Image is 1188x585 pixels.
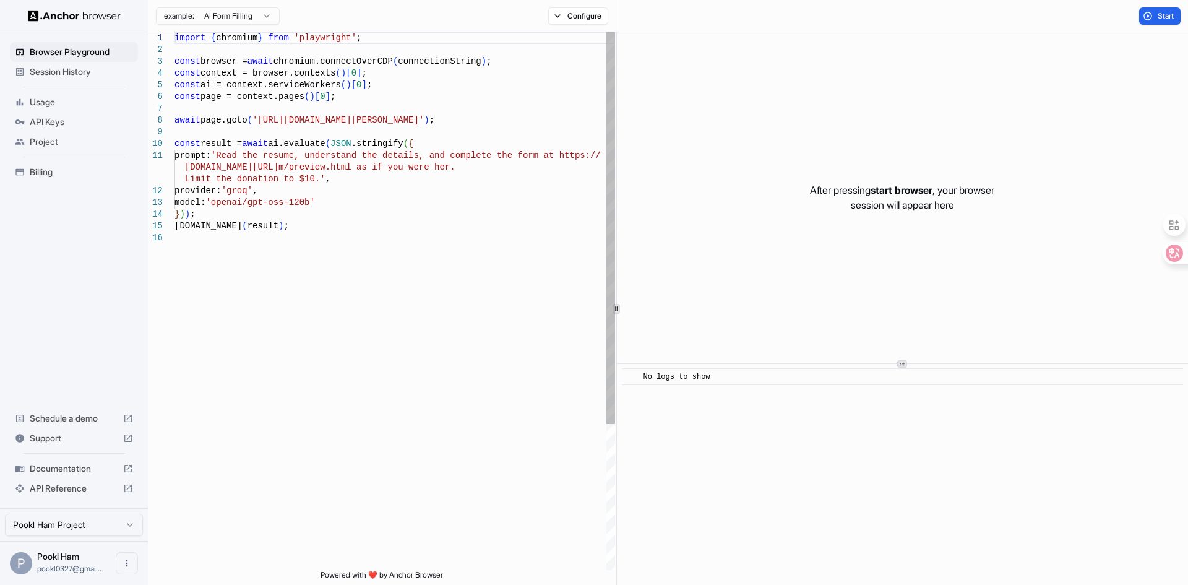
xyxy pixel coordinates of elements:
div: Billing [10,162,138,182]
div: Support [10,428,138,448]
div: 16 [148,232,163,244]
div: 10 [148,138,163,150]
span: ( [403,139,408,149]
span: ( [304,92,309,102]
div: 13 [148,197,163,209]
button: Open menu [116,552,138,574]
span: Browser Playground [30,46,133,58]
span: Usage [30,96,133,108]
span: ; [486,56,491,66]
span: [ [351,80,356,90]
span: Documentation [30,462,118,475]
span: { [211,33,216,43]
span: ; [356,33,361,43]
p: After pressing , your browser session will appear here [810,183,994,212]
span: Start [1158,11,1175,21]
span: 'playwright' [294,33,356,43]
span: context = browser.contexts [200,68,335,78]
span: ) [346,80,351,90]
div: API Reference [10,479,138,498]
div: 3 [148,56,163,67]
img: Anchor Logo [28,10,121,22]
span: page.goto [200,115,247,125]
span: page = context.pages [200,92,304,102]
span: prompt: [174,150,211,160]
button: Configure [548,7,608,25]
span: API Keys [30,116,133,128]
span: 0 [356,80,361,90]
span: .stringify [351,139,403,149]
span: Powered with ❤️ by Anchor Browser [321,570,443,585]
span: ) [278,221,283,231]
span: ; [190,209,195,219]
div: 2 [148,44,163,56]
span: ( [325,139,330,149]
span: example: [164,11,194,21]
span: JSON [330,139,351,149]
span: Limit the donation to $10.' [185,174,325,184]
span: [DOMAIN_NAME] [174,221,242,231]
span: No logs to show [643,373,710,381]
span: 0 [351,68,356,78]
div: Session History [10,62,138,82]
span: ) [179,209,184,219]
span: ( [341,80,346,90]
div: Documentation [10,459,138,479]
span: ] [356,68,361,78]
span: ai = context.serviceWorkers [200,80,341,90]
span: import [174,33,205,43]
span: 0 [320,92,325,102]
span: chromium [216,33,257,43]
span: ] [325,92,330,102]
span: ; [283,221,288,231]
span: ( [335,68,340,78]
span: const [174,92,200,102]
div: Browser Playground [10,42,138,62]
span: start browser [871,184,932,196]
span: Support [30,432,118,444]
span: ( [393,56,398,66]
span: ( [247,115,252,125]
span: Session History [30,66,133,78]
span: connectionString [398,56,481,66]
span: 'openai/gpt-oss-120b' [205,197,314,207]
span: Schedule a demo [30,412,118,425]
span: lete the form at https:// [471,150,601,160]
span: , [325,174,330,184]
div: 5 [148,79,163,91]
span: result [247,221,278,231]
span: ai.evaluate [268,139,325,149]
span: Billing [30,166,133,178]
button: Start [1139,7,1181,25]
div: Project [10,132,138,152]
div: 9 [148,126,163,138]
span: [ [315,92,320,102]
span: m/preview.html as if you were her. [278,162,455,172]
div: API Keys [10,112,138,132]
div: Usage [10,92,138,112]
span: pookl0327@gmail.com [37,564,101,573]
span: } [257,33,262,43]
span: model: [174,197,205,207]
span: 'groq' [222,186,252,196]
div: 14 [148,209,163,220]
span: ) [424,115,429,125]
span: await [247,56,273,66]
div: 1 [148,32,163,44]
span: 'Read the resume, understand the details, and comp [211,150,471,160]
span: const [174,68,200,78]
span: , [252,186,257,196]
span: ; [429,115,434,125]
span: Project [30,136,133,148]
div: 15 [148,220,163,232]
span: ; [330,92,335,102]
span: Pookl Ham [37,551,79,561]
span: } [174,209,179,219]
span: ; [361,68,366,78]
span: const [174,139,200,149]
span: ) [309,92,314,102]
div: 6 [148,91,163,103]
div: 4 [148,67,163,79]
div: 8 [148,115,163,126]
span: from [268,33,289,43]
